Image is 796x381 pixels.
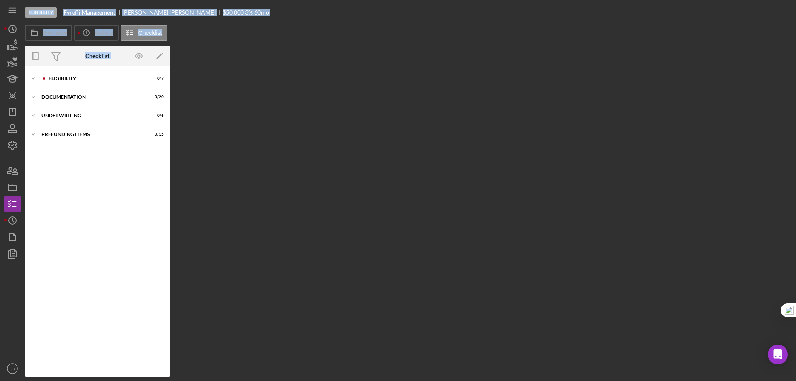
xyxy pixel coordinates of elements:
div: Checklist [85,53,109,59]
text: RK [10,366,15,371]
div: [PERSON_NAME] [PERSON_NAME] [122,9,223,16]
div: Underwriting [41,113,143,118]
div: 3 % [245,9,253,16]
label: Overview [43,29,67,36]
button: Overview [25,25,72,41]
button: Activity [74,25,118,41]
span: $50,000 [223,9,244,16]
div: Documentation [41,95,143,99]
div: Eligibility [25,7,57,18]
div: Open Intercom Messenger [768,345,788,364]
div: 0 / 20 [149,95,164,99]
div: 0 / 15 [149,132,164,137]
div: Prefunding Items [41,132,143,137]
label: Activity [95,29,113,36]
div: Eligibility [49,76,143,81]
button: Checklist [121,25,167,41]
div: 60 mo [254,9,269,16]
div: 0 / 6 [149,113,164,118]
b: Fyrefli Management [63,9,115,16]
label: Checklist [138,29,162,36]
div: 0 / 7 [149,76,164,81]
button: RK [4,360,21,377]
img: one_i.png [785,306,794,315]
